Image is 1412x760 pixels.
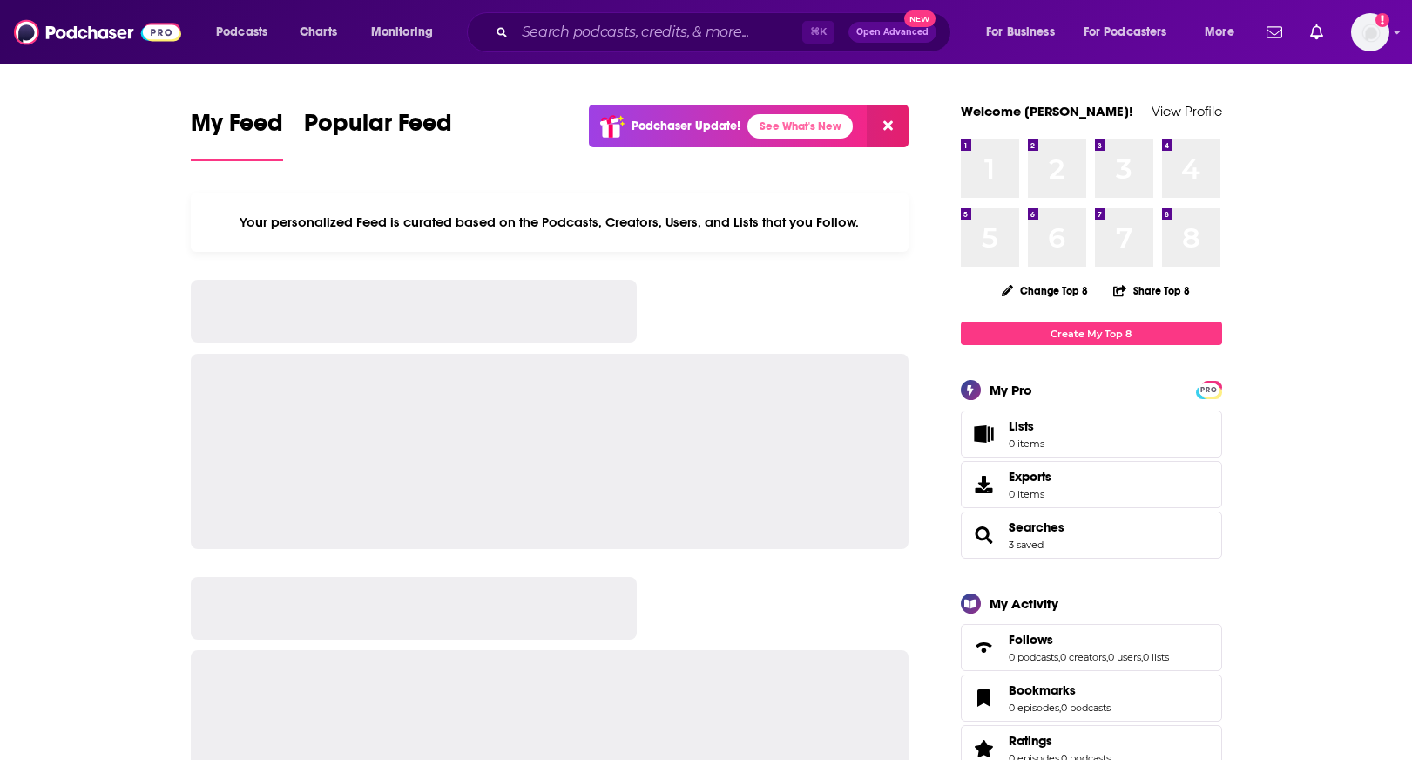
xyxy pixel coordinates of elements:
[1059,702,1061,714] span: ,
[14,16,181,49] img: Podchaser - Follow, Share and Rate Podcasts
[967,472,1002,497] span: Exports
[1199,383,1219,396] a: PRO
[304,108,452,148] span: Popular Feed
[1205,20,1234,44] span: More
[1009,651,1058,663] a: 0 podcasts
[1009,488,1051,500] span: 0 items
[216,20,267,44] span: Podcasts
[1199,383,1219,397] span: PRO
[967,523,1002,547] a: Searches
[848,22,936,43] button: Open AdvancedNew
[961,461,1222,508] a: Exports
[961,322,1222,345] a: Create My Top 8
[961,512,1222,559] span: Searches
[1072,18,1192,46] button: open menu
[191,193,909,252] div: Your personalized Feed is curated based on the Podcasts, Creators, Users, and Lists that you Follow.
[1192,18,1256,46] button: open menu
[191,108,283,161] a: My Feed
[1112,274,1191,308] button: Share Top 8
[1009,539,1044,551] a: 3 saved
[1351,13,1389,51] button: Show profile menu
[1260,17,1289,47] a: Show notifications dropdown
[961,103,1133,119] a: Welcome [PERSON_NAME]!
[1009,632,1053,648] span: Follows
[304,108,452,161] a: Popular Feed
[1009,733,1111,749] a: Ratings
[1058,651,1060,663] span: ,
[359,18,456,46] button: open menu
[961,675,1222,722] span: Bookmarks
[991,280,1099,302] button: Change Top 8
[1009,682,1076,698] span: Bookmarks
[967,686,1002,710] a: Bookmarks
[1009,418,1034,434] span: Lists
[961,624,1222,671] span: Follows
[986,20,1055,44] span: For Business
[990,382,1032,398] div: My Pro
[1009,438,1044,450] span: 0 items
[974,18,1077,46] button: open menu
[1303,17,1330,47] a: Show notifications dropdown
[1061,702,1111,714] a: 0 podcasts
[1009,733,1052,749] span: Ratings
[371,20,433,44] span: Monitoring
[632,119,740,133] p: Podchaser Update!
[802,21,834,44] span: ⌘ K
[1009,418,1044,434] span: Lists
[288,18,348,46] a: Charts
[1143,651,1169,663] a: 0 lists
[961,411,1222,458] a: Lists
[1060,651,1106,663] a: 0 creators
[191,108,283,148] span: My Feed
[856,28,929,37] span: Open Advanced
[967,635,1002,660] a: Follows
[1351,13,1389,51] span: Logged in as jackiemayer
[1084,20,1167,44] span: For Podcasters
[990,595,1058,612] div: My Activity
[1141,651,1143,663] span: ,
[1009,469,1051,485] span: Exports
[904,10,936,27] span: New
[1351,13,1389,51] img: User Profile
[1106,651,1108,663] span: ,
[967,422,1002,446] span: Lists
[1009,519,1064,535] a: Searches
[300,20,337,44] span: Charts
[1108,651,1141,663] a: 0 users
[204,18,290,46] button: open menu
[515,18,802,46] input: Search podcasts, credits, & more...
[483,12,968,52] div: Search podcasts, credits, & more...
[1152,103,1222,119] a: View Profile
[747,114,853,139] a: See What's New
[1009,702,1059,714] a: 0 episodes
[1375,13,1389,27] svg: Add a profile image
[1009,682,1111,698] a: Bookmarks
[1009,632,1169,648] a: Follows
